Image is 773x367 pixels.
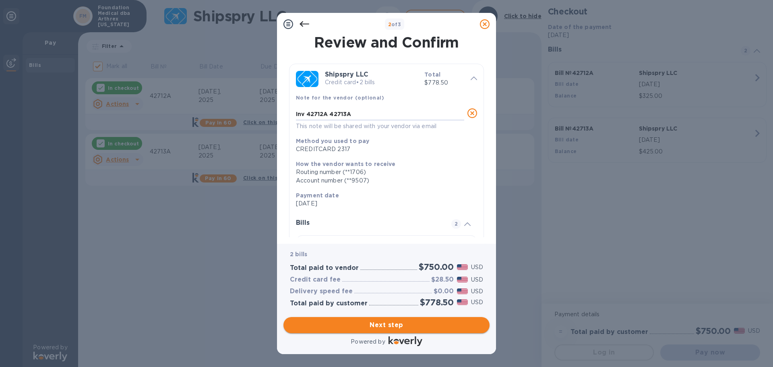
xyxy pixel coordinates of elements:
button: Next step [283,317,490,333]
p: $778.50 [424,79,464,87]
b: Shipspry LLC [325,70,368,78]
p: Credit card • 2 bills [325,78,418,87]
b: 2 bills [290,251,307,257]
b: How the vendor wants to receive [296,161,396,167]
p: Powered by [351,338,385,346]
h3: Credit card fee [290,276,341,284]
b: Payment date [296,192,339,199]
img: USD [457,299,468,305]
h3: Bills [296,219,442,227]
b: of 3 [388,21,401,27]
h3: $0.00 [434,288,454,295]
div: Shipspry LLCCredit card•2 billsTotal$778.50Note for the vendor (optional)Inv 42712A 42713AThis no... [296,70,477,131]
b: Total [424,71,440,78]
h3: $28.50 [431,276,454,284]
p: USD [471,276,483,284]
img: USD [457,277,468,282]
p: USD [471,298,483,307]
b: Note for the vendor (optional) [296,95,384,101]
p: USD [471,287,483,296]
h2: $778.50 [420,297,454,307]
span: 2 [451,219,461,229]
textarea: Inv 42712A 42713A [296,111,464,118]
img: Logo [389,336,422,346]
p: USD [471,263,483,272]
h3: Total paid by customer [290,300,368,307]
h2: $750.00 [419,262,454,272]
h3: Delivery speed fee [290,288,353,295]
img: USD [457,288,468,294]
p: This note will be shared with your vendor via email [296,122,464,131]
img: USD [457,264,468,270]
h3: Total paid to vendor [290,264,359,272]
h1: Review and Confirm [287,34,486,51]
b: Method you used to pay [296,138,369,144]
span: 2 [388,21,391,27]
p: [DATE] [296,199,471,208]
div: Routing number (**1706) [296,168,471,176]
span: Next step [290,320,483,330]
div: CREDITCARD 2317 [296,145,471,153]
div: Account number (**9507) [296,176,471,185]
